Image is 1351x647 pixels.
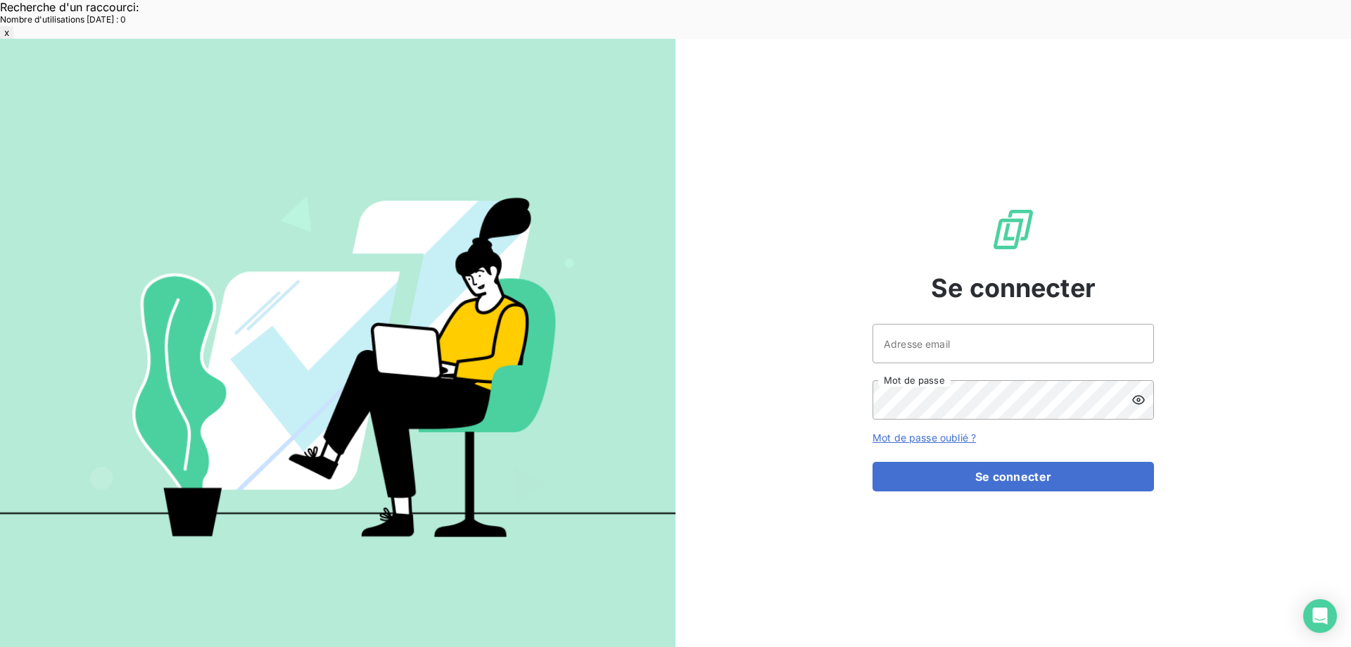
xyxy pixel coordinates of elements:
button: Se connecter [873,462,1154,491]
div: Open Intercom Messenger [1303,599,1337,633]
a: Mot de passe oublié ? [873,432,976,444]
img: Logo LeanPay [991,207,1036,252]
input: placeholder [873,324,1154,363]
span: Se connecter [931,269,1096,307]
